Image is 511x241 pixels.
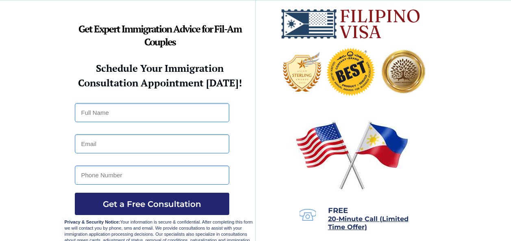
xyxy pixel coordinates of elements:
[328,216,409,230] a: 20-Minute Call (Limited Time Offer)
[78,76,242,89] strong: Consultation Appointment [DATE]!
[328,215,409,231] span: 20-Minute Call (Limited Time Offer)
[65,219,120,224] strong: Privacy & Security Notice:
[78,22,241,48] strong: Get Expert Immigration Advice for Fil-Am Couples
[75,103,229,122] input: Full Name
[96,62,224,75] strong: Schedule Your Immigration
[75,193,229,215] button: Get a Free Consultation
[75,199,229,209] span: Get a Free Consultation
[328,206,348,215] span: FREE
[75,134,229,153] input: Email
[75,166,229,185] input: Phone Number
